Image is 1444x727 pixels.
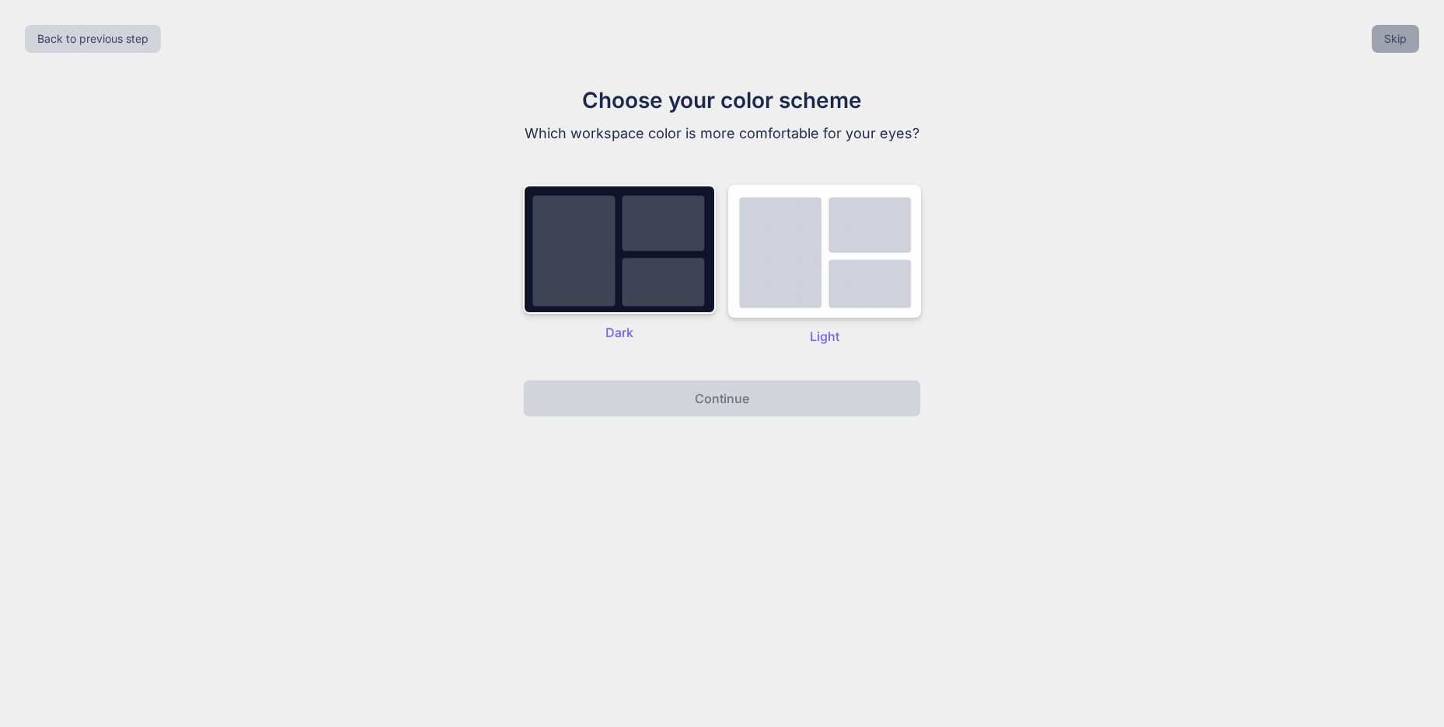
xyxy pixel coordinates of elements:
[461,84,983,117] h1: Choose your color scheme
[1372,25,1419,53] button: Skip
[728,327,921,346] p: Light
[523,323,716,342] p: Dark
[728,185,921,318] img: dark
[461,123,983,144] p: Which workspace color is more comfortable for your eyes?
[523,185,716,314] img: dark
[695,389,749,408] p: Continue
[25,25,161,53] button: Back to previous step
[523,380,921,417] button: Continue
